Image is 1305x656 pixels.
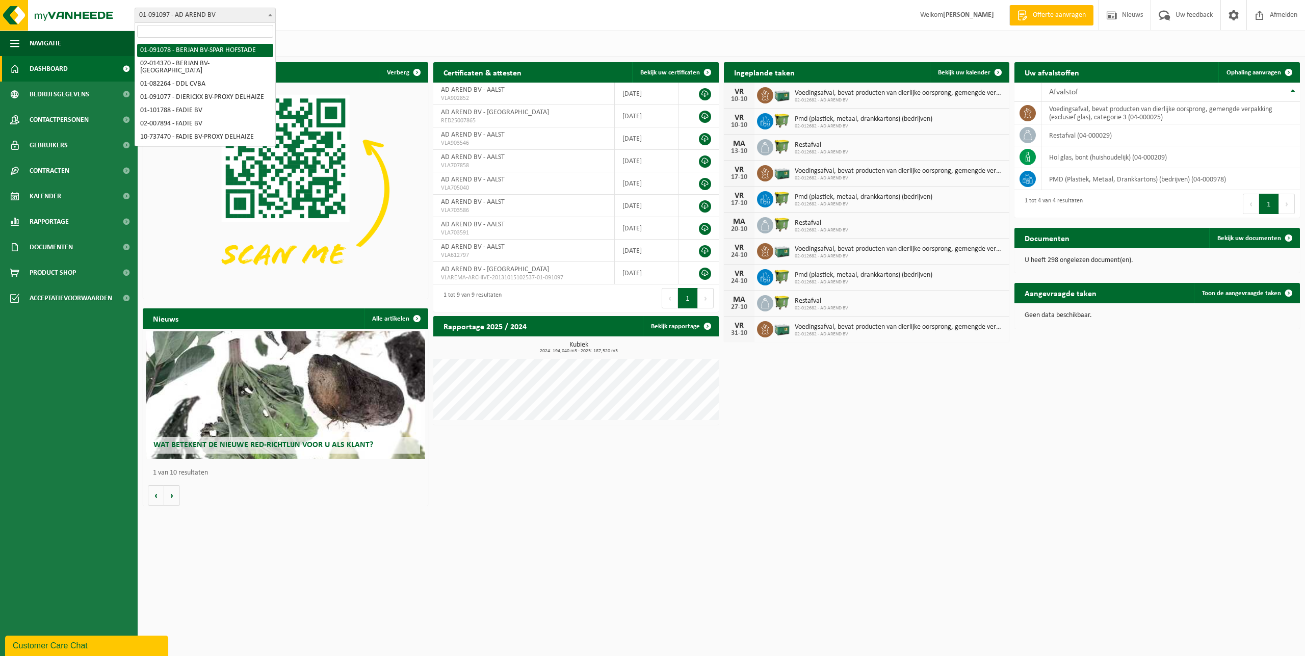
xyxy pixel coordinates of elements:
span: Offerte aanvragen [1030,10,1088,20]
h2: Rapportage 2025 / 2024 [433,316,537,336]
span: Pmd (plastiek, metaal, drankkartons) (bedrijven) [795,271,932,279]
div: MA [729,296,749,304]
div: MA [729,218,749,226]
h2: Certificaten & attesten [433,62,532,82]
td: [DATE] [615,105,680,127]
button: Vorige [148,485,164,506]
span: 02-012682 - AD AREND BV [795,227,848,233]
span: Voedingsafval, bevat producten van dierlijke oorsprong, gemengde verpakking (exc... [795,245,1004,253]
span: Pmd (plastiek, metaal, drankkartons) (bedrijven) [795,193,932,201]
p: U heeft 298 ongelezen document(en). [1025,257,1290,264]
span: Navigatie [30,31,61,56]
div: 24-10 [729,252,749,259]
span: VLA902852 [441,94,607,102]
h2: Aangevraagde taken [1014,283,1107,303]
a: Bekijk uw kalender [930,62,1008,83]
img: PB-LB-0680-HPE-GN-01 [773,164,791,181]
span: 02-012682 - AD AREND BV [795,305,848,311]
img: PB-LB-0680-HPE-GN-01 [773,320,791,337]
img: WB-1100-HPE-GN-50 [773,294,791,311]
img: WB-1100-HPE-GN-50 [773,138,791,155]
span: Contracten [30,158,69,183]
div: VR [729,192,749,200]
td: voedingsafval, bevat producten van dierlijke oorsprong, gemengde verpakking (exclusief glas), cat... [1041,102,1300,124]
span: AD AREND BV - [GEOGRAPHIC_DATA] [441,109,549,116]
span: Acceptatievoorwaarden [30,285,112,311]
span: AD AREND BV - AALST [441,176,505,183]
span: VLA903546 [441,139,607,147]
img: PB-LB-0680-HPE-GN-01 [773,86,791,103]
span: Dashboard [30,56,68,82]
strong: [PERSON_NAME] [943,11,994,19]
button: Previous [1243,194,1259,214]
div: 27-10 [729,304,749,311]
span: Verberg [387,69,409,76]
span: 01-091097 - AD AREND BV [135,8,275,22]
li: 01-091077 - DIERICKX BV-PROXY DELHAIZE [137,91,273,104]
span: VLA707858 [441,162,607,170]
span: AD AREND BV - AALST [441,198,505,206]
span: Voedingsafval, bevat producten van dierlijke oorsprong, gemengde verpakking (exc... [795,323,1004,331]
button: Volgende [164,485,180,506]
div: 13-10 [729,148,749,155]
h2: Nieuws [143,308,189,328]
span: VLA705040 [441,184,607,192]
span: 02-012682 - AD AREND BV [795,279,932,285]
img: PB-LB-0680-HPE-GN-01 [773,242,791,259]
span: RED25007865 [441,117,607,125]
span: 02-012682 - AD AREND BV [795,123,932,129]
img: WB-1100-HPE-GN-51 [773,112,791,129]
span: Product Shop [30,260,76,285]
h2: Uw afvalstoffen [1014,62,1089,82]
span: Gebruikers [30,133,68,158]
button: Previous [662,288,678,308]
span: VLA612797 [441,251,607,259]
button: Next [698,288,714,308]
td: [DATE] [615,127,680,150]
div: 1 tot 9 van 9 resultaten [438,287,502,309]
button: Next [1279,194,1295,214]
li: 02-007894 - FADIE BV [137,117,273,130]
img: WB-1100-HPE-GN-50 [773,216,791,233]
div: VR [729,114,749,122]
div: VR [729,270,749,278]
img: WB-1100-HPE-GN-51 [773,268,791,285]
a: Wat betekent de nieuwe RED-richtlijn voor u als klant? [146,331,426,459]
div: 10-10 [729,96,749,103]
span: 02-012682 - AD AREND BV [795,331,1004,337]
a: Alle artikelen [364,308,427,329]
li: 10-737470 - FADIE BV-PROXY DELHAIZE [137,130,273,144]
p: 1 van 10 resultaten [153,469,423,477]
span: VLA703586 [441,206,607,215]
td: [DATE] [615,83,680,105]
span: AD AREND BV - AALST [441,131,505,139]
button: 1 [1259,194,1279,214]
h2: Ingeplande taken [724,62,805,82]
span: AD AREND BV - AALST [441,153,505,161]
a: Bekijk uw documenten [1209,228,1299,248]
span: Bekijk uw kalender [938,69,990,76]
div: 10-10 [729,122,749,129]
td: [DATE] [615,150,680,172]
span: Afvalstof [1049,88,1078,96]
td: restafval (04-000029) [1041,124,1300,146]
p: Geen data beschikbaar. [1025,312,1290,319]
div: 1 tot 4 van 4 resultaten [1020,193,1083,215]
td: hol glas, bont (huishoudelijk) (04-000209) [1041,146,1300,168]
span: Bekijk uw documenten [1217,235,1281,242]
a: Bekijk uw certificaten [632,62,718,83]
span: Bedrijfsgegevens [30,82,89,107]
div: VR [729,244,749,252]
td: [DATE] [615,217,680,240]
span: Restafval [795,141,848,149]
td: [DATE] [615,195,680,217]
div: VR [729,166,749,174]
a: Bekijk rapportage [643,316,718,336]
li: 01-091078 - BERJAN BV-SPAR HOFSTADE [137,44,273,57]
span: Restafval [795,219,848,227]
h3: Kubiek [438,342,719,354]
span: AD AREND BV - [GEOGRAPHIC_DATA] [441,266,549,273]
div: MA [729,140,749,148]
div: VR [729,322,749,330]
